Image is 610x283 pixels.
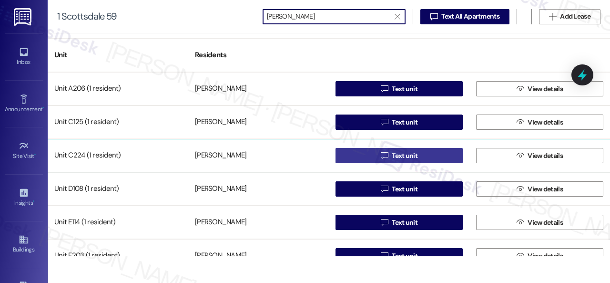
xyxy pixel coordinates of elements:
[441,11,499,21] span: Text All Apartments
[188,43,329,67] div: Residents
[34,151,36,158] span: •
[48,179,188,199] div: Unit D108 (1 resident)
[420,9,509,24] button: Text All Apartments
[381,219,388,226] i: 
[517,118,524,126] i: 
[195,184,246,194] div: [PERSON_NAME]
[33,198,34,205] span: •
[390,10,405,24] button: Clear text
[517,185,524,193] i: 
[381,252,388,260] i: 
[48,113,188,132] div: Unit C125 (1 resident)
[195,218,246,228] div: [PERSON_NAME]
[381,185,388,193] i: 
[195,251,246,261] div: [PERSON_NAME]
[476,81,603,96] button: View details
[528,117,563,127] span: View details
[5,185,43,210] a: Insights •
[476,181,603,197] button: View details
[395,13,400,21] i: 
[560,11,590,21] span: Add Lease
[42,105,44,111] span: •
[48,246,188,265] div: Unit F203 (1 resident)
[392,117,417,127] span: Text unit
[476,115,603,130] button: View details
[476,148,603,163] button: View details
[381,85,388,93] i: 
[195,151,246,161] div: [PERSON_NAME]
[517,85,524,93] i: 
[392,251,417,261] span: Text unit
[14,8,33,26] img: ResiDesk Logo
[381,118,388,126] i: 
[267,10,390,23] input: Search by resident name or unit number
[48,79,188,98] div: Unit A206 (1 resident)
[335,115,463,130] button: Text unit
[528,151,563,161] span: View details
[48,43,188,67] div: Unit
[517,152,524,159] i: 
[528,251,563,261] span: View details
[430,13,437,21] i: 
[195,117,246,127] div: [PERSON_NAME]
[48,213,188,232] div: Unit E114 (1 resident)
[528,218,563,228] span: View details
[528,184,563,194] span: View details
[528,84,563,94] span: View details
[335,248,463,263] button: Text unit
[335,148,463,163] button: Text unit
[476,248,603,263] button: View details
[335,215,463,230] button: Text unit
[5,231,43,257] a: Buildings
[381,152,388,159] i: 
[335,81,463,96] button: Text unit
[5,44,43,70] a: Inbox
[517,219,524,226] i: 
[549,13,556,21] i: 
[392,84,417,94] span: Text unit
[392,218,417,228] span: Text unit
[392,151,417,161] span: Text unit
[517,252,524,260] i: 
[476,215,603,230] button: View details
[5,138,43,164] a: Site Visit •
[48,146,188,165] div: Unit C224 (1 resident)
[392,184,417,194] span: Text unit
[539,9,600,24] button: Add Lease
[57,11,117,21] div: 1 Scottsdale 59
[195,84,246,94] div: [PERSON_NAME]
[335,181,463,197] button: Text unit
